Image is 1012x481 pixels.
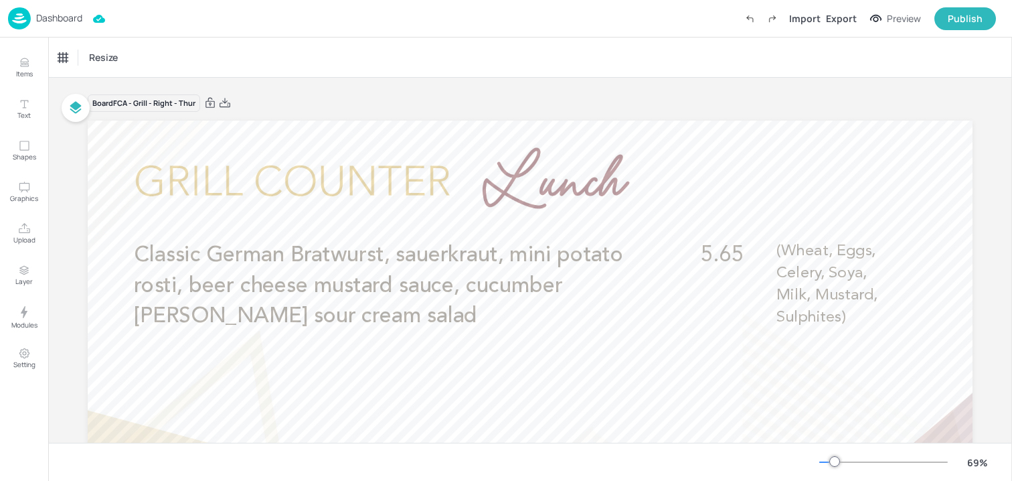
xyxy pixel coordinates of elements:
button: Preview [862,9,929,29]
span: Classic German Bratwurst, sauerkraut, mini potato rosti, beer cheese mustard sauce, cucumber [PER... [134,245,623,327]
button: Publish [934,7,996,30]
div: 69 % [961,456,993,470]
span: (Wheat, Eggs, Celery, Soya, Milk, Mustard, Sulphites) [776,243,877,325]
div: Publish [948,11,983,26]
span: 5.65 [701,245,743,266]
span: Resize [86,50,120,64]
div: Export [826,11,857,25]
label: Undo (Ctrl + Z) [738,7,761,30]
p: Dashboard [36,13,82,23]
div: Preview [887,11,921,26]
label: Redo (Ctrl + Y) [761,7,784,30]
div: Board FCA - Grill - Right - Thur [88,94,200,113]
div: Import [789,11,821,25]
img: logo-86c26b7e.jpg [8,7,31,29]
